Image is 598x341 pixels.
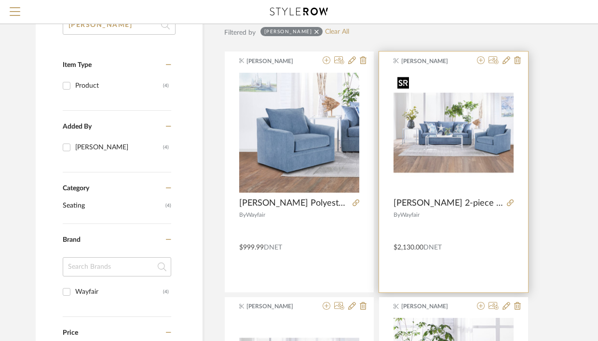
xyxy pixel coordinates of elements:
span: Seating [63,197,163,214]
span: Wayfair [400,212,420,218]
span: By [394,212,400,218]
span: [PERSON_NAME] [401,302,462,311]
img: Jakeira Camreon 2-piece Polyester Fabric Sofa and Swivel Accent Chair Set [394,73,514,193]
span: Added By [63,123,92,130]
a: Clear All [325,28,349,36]
span: DNET [264,244,282,251]
span: [PERSON_NAME] [246,57,307,66]
span: [PERSON_NAME] Polyester Fabric Swivel Accent Chair, Blue Slate Polyester [PERSON_NAME] Polyester ... [239,198,349,209]
span: Brand [63,236,81,243]
div: 0 [394,72,514,193]
span: $2,130.00 [394,244,423,251]
span: $999.99 [239,244,264,251]
input: Search Brands [63,257,171,276]
span: Price [63,329,78,336]
span: By [239,212,246,218]
span: [PERSON_NAME] [246,302,307,311]
div: (4) [163,140,169,155]
span: (4) [165,198,171,213]
div: 0 [239,72,359,193]
input: Search within 4 results [63,15,176,35]
div: [PERSON_NAME] [264,28,313,35]
div: [PERSON_NAME] [75,140,163,155]
span: [PERSON_NAME] [401,57,462,66]
div: Filtered by [224,27,256,38]
span: Item Type [63,62,92,68]
span: Wayfair [246,212,265,218]
div: Wayfair [75,284,163,300]
span: Category [63,184,89,193]
img: Jakeira Camreon Polyester Fabric Swivel Accent Chair, Blue Slate Polyester Jakeira Camreon Polyes... [239,73,359,193]
span: [PERSON_NAME] 2-piece Polyester Fabric Sofa and Swivel Accent Chair Set [394,198,503,209]
div: (4) [163,284,169,300]
span: DNET [423,244,442,251]
div: Product [75,78,163,93]
div: (4) [163,78,169,93]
